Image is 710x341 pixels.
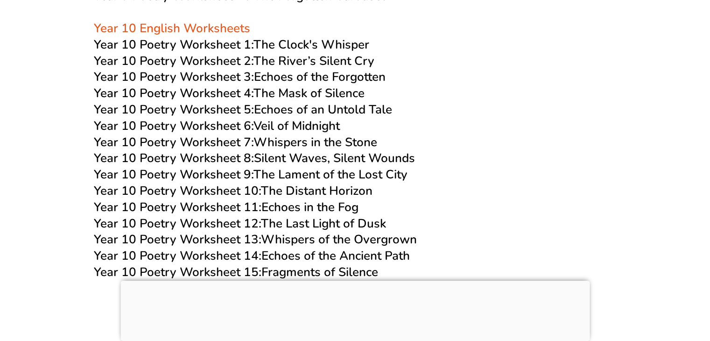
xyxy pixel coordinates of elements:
[94,118,253,134] span: Year 10 Poetry Worksheet 6:
[94,166,253,183] span: Year 10 Poetry Worksheet 9:
[94,199,261,215] span: Year 10 Poetry Worksheet 11:
[94,53,253,69] span: Year 10 Poetry Worksheet 2:
[94,150,254,166] span: Year 10 Poetry Worksheet 8:
[94,264,378,280] a: Year 10 Poetry Worksheet 15:Fragments of Silence
[94,85,365,101] a: Year 10 Poetry Worksheet 4:The Mask of Silence
[120,281,590,339] iframe: Advertisement
[94,150,415,166] a: Year 10 Poetry Worksheet 8:Silent Waves, Silent Wounds
[94,166,408,183] a: Year 10 Poetry Worksheet 9:The Lament of the Lost City
[94,215,261,232] span: Year 10 Poetry Worksheet 12:
[94,101,392,118] a: Year 10 Poetry Worksheet 5:Echoes of an Untold Tale
[94,5,617,36] h3: Year 10 English Worksheets
[94,199,359,215] a: Year 10 Poetry Worksheet 11:Echoes in the Fog
[555,236,710,341] iframe: Chat Widget
[94,215,386,232] a: Year 10 Poetry Worksheet 12:The Last Light of Dusk
[94,134,253,150] span: Year 10 Poetry Worksheet 7:
[94,69,386,85] a: Year 10 Poetry Worksheet 3:Echoes of the Forgotten
[94,69,254,85] span: Year 10 Poetry Worksheet 3:
[94,264,261,280] span: Year 10 Poetry Worksheet 15:
[94,118,340,134] a: Year 10 Poetry Worksheet 6:Veil of Midnight
[94,36,253,53] span: Year 10 Poetry Worksheet 1:
[94,183,261,199] span: Year 10 Poetry Worksheet 10:
[94,53,374,69] a: Year 10 Poetry Worksheet 2:The River’s Silent Cry
[94,231,417,248] a: Year 10 Poetry Worksheet 13:Whispers of the Overgrown
[94,36,369,53] a: Year 10 Poetry Worksheet 1:The Clock's Whisper
[94,183,373,199] a: Year 10 Poetry Worksheet 10:The Distant Horizon
[94,101,254,118] span: Year 10 Poetry Worksheet 5:
[94,248,410,264] a: Year 10 Poetry Worksheet 14:Echoes of the Ancient Path
[94,248,261,264] span: Year 10 Poetry Worksheet 14:
[94,231,261,248] span: Year 10 Poetry Worksheet 13:
[94,85,253,101] span: Year 10 Poetry Worksheet 4:
[94,134,377,150] a: Year 10 Poetry Worksheet 7:Whispers in the Stone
